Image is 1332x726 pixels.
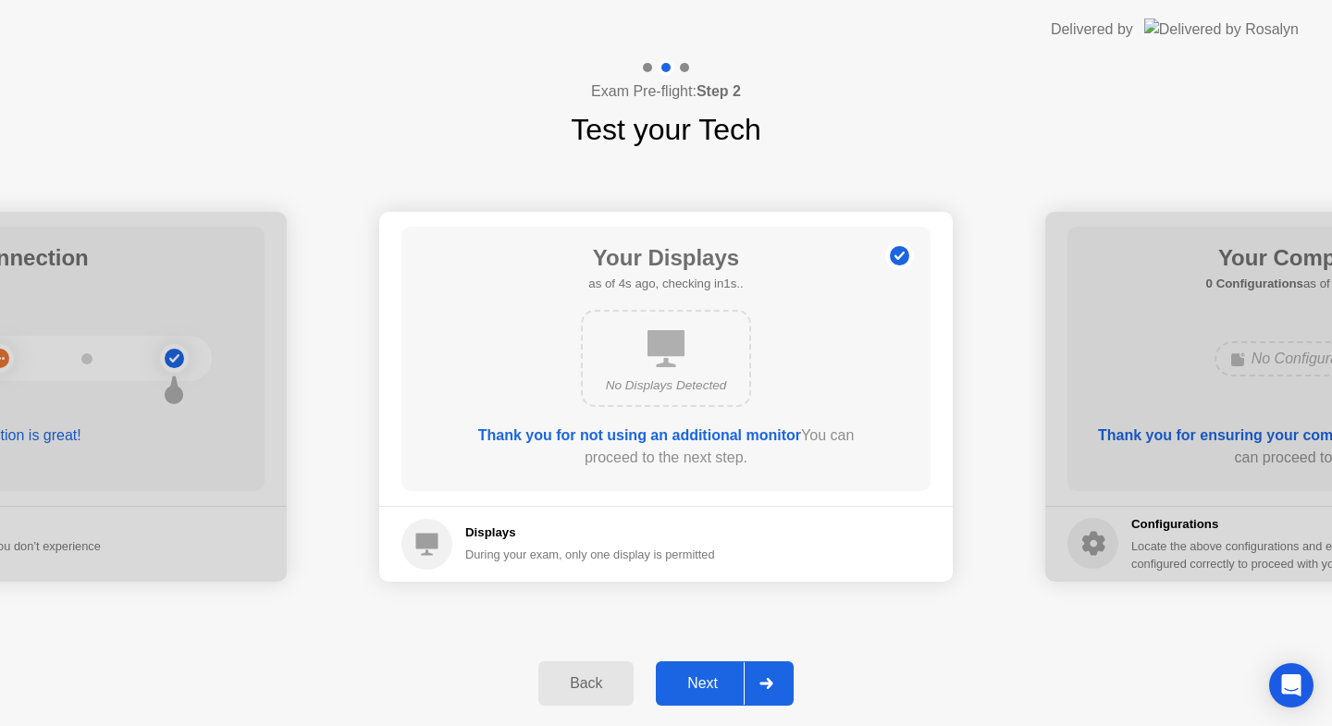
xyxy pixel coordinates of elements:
div: Open Intercom Messenger [1269,663,1313,708]
h4: Exam Pre-flight: [591,80,741,103]
div: Back [544,675,628,692]
div: Delivered by [1051,18,1133,41]
b: Thank you for not using an additional monitor [478,427,801,443]
div: No Displays Detected [598,376,734,395]
div: Next [661,675,744,692]
div: During your exam, only one display is permitted [465,546,715,563]
h1: Your Displays [588,241,743,275]
button: Next [656,661,794,706]
h1: Test your Tech [571,107,761,152]
h5: as of 4s ago, checking in1s.. [588,275,743,293]
img: Delivered by Rosalyn [1144,18,1299,40]
h5: Displays [465,523,715,542]
div: You can proceed to the next step. [454,425,878,469]
b: Step 2 [697,83,741,99]
button: Back [538,661,634,706]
